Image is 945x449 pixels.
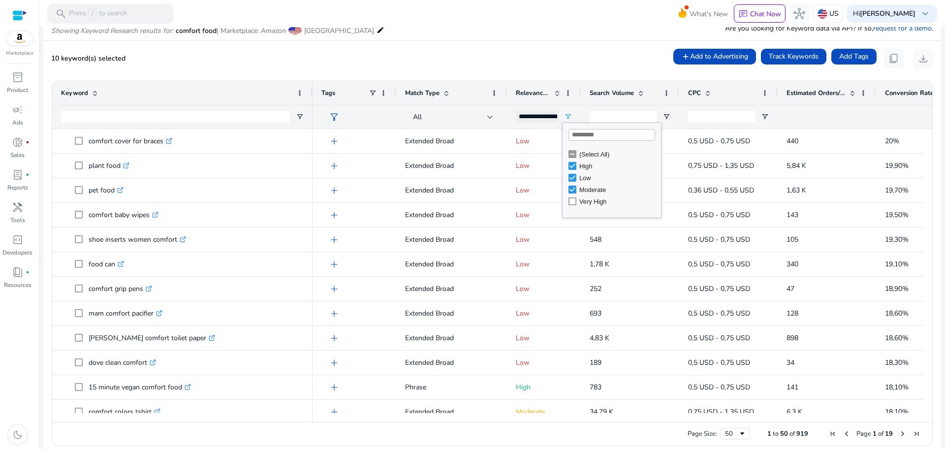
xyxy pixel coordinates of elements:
[579,162,658,170] div: High
[12,71,24,83] span: inventory_2
[839,51,869,62] span: Add Tags
[12,429,24,441] span: dark_mode
[787,136,798,146] span: 440
[304,26,374,35] span: [GEOGRAPHIC_DATA]
[688,358,750,367] span: 0,5 USD - 0,75 USD
[516,131,572,151] p: Low
[89,131,172,151] p: comfort cover for braces
[773,429,779,438] span: to
[12,104,24,116] span: campaign
[328,209,340,221] span: add
[405,229,498,250] p: Extended Broad
[12,266,24,278] span: book_4
[829,5,839,22] p: US
[590,259,609,269] span: 1,78 K
[885,89,934,97] span: Conversion Rate
[579,174,658,182] div: Low
[787,333,798,343] span: 898
[885,284,909,293] span: 18,90%
[767,429,771,438] span: 1
[793,8,805,20] span: hub
[853,10,915,17] p: Hi
[10,216,25,224] p: Tools
[662,113,670,121] button: Open Filter Menu
[885,210,909,220] span: 19,50%
[579,186,658,193] div: Moderate
[89,279,152,299] p: comfort grip pens
[885,407,909,417] span: 18,10%
[688,111,755,123] input: CPC Filter Input
[885,186,909,195] span: 19,70%
[720,428,750,440] div: Page Size
[787,383,798,392] span: 141
[885,136,899,146] span: 20%
[688,89,701,97] span: CPC
[12,118,23,127] p: Ads
[405,353,498,373] p: Extended Broad
[590,407,613,417] span: 34,79 K
[328,234,340,246] span: add
[913,430,920,438] div: Last Page
[568,129,655,141] input: Search filter values
[405,205,498,225] p: Extended Broad
[590,383,601,392] span: 783
[405,131,498,151] p: Extended Broad
[750,9,781,19] p: Chat Now
[787,259,798,269] span: 340
[787,186,806,195] span: 1,63 K
[405,402,498,422] p: Extended Broad
[89,402,160,422] p: comfort colors tshirt
[831,49,877,64] button: Add Tags
[590,111,657,123] input: Search Volume Filter Input
[89,156,129,176] p: plant food
[579,151,658,158] div: (Select All)
[688,333,750,343] span: 0,5 USD - 0,75 USD
[734,4,786,23] button: chatChat Now
[590,89,634,97] span: Search Volume
[6,50,33,57] p: Marketplace
[688,136,750,146] span: 0,5 USD - 0,75 USD
[405,377,498,397] p: Phrase
[12,234,24,246] span: code_blocks
[516,402,572,422] p: Moderate
[856,429,871,438] span: Page
[6,31,33,46] img: amazon.svg
[328,382,340,393] span: add
[688,407,754,417] span: 0,75 USD - 1,35 USD
[405,156,498,176] p: Extended Broad
[590,333,609,343] span: 4,83 K
[873,429,877,438] span: 1
[516,279,572,299] p: Low
[563,148,661,207] div: Filter List
[688,284,750,293] span: 0,5 USD - 0,75 USD
[61,89,88,97] span: Keyword
[829,430,837,438] div: First Page
[405,89,440,97] span: Match Type
[885,333,909,343] span: 18,60%
[26,270,30,274] span: fiber_manual_record
[590,309,601,318] span: 693
[590,358,601,367] span: 189
[4,281,31,289] p: Resources
[885,259,909,269] span: 19,10%
[328,332,340,344] span: add
[688,309,750,318] span: 0,5 USD - 0,75 USD
[516,89,550,97] span: Relevance Score
[55,8,67,20] span: search
[690,5,728,23] span: What's New
[217,26,286,35] span: | Marketplace: Amazon
[564,113,572,121] button: Open Filter Menu
[328,308,340,320] span: add
[688,186,754,195] span: 0,36 USD - 0,55 USD
[516,205,572,225] p: Low
[89,229,186,250] p: shoe inserts women comfort
[69,8,127,19] p: Press to search
[787,407,802,417] span: 6,3 K
[885,161,909,170] span: 19,90%
[878,429,883,438] span: of
[885,358,909,367] span: 18,30%
[917,53,929,64] span: download
[688,259,750,269] span: 0,5 USD - 0,75 USD
[884,49,904,68] button: content_copy
[590,210,601,220] span: 738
